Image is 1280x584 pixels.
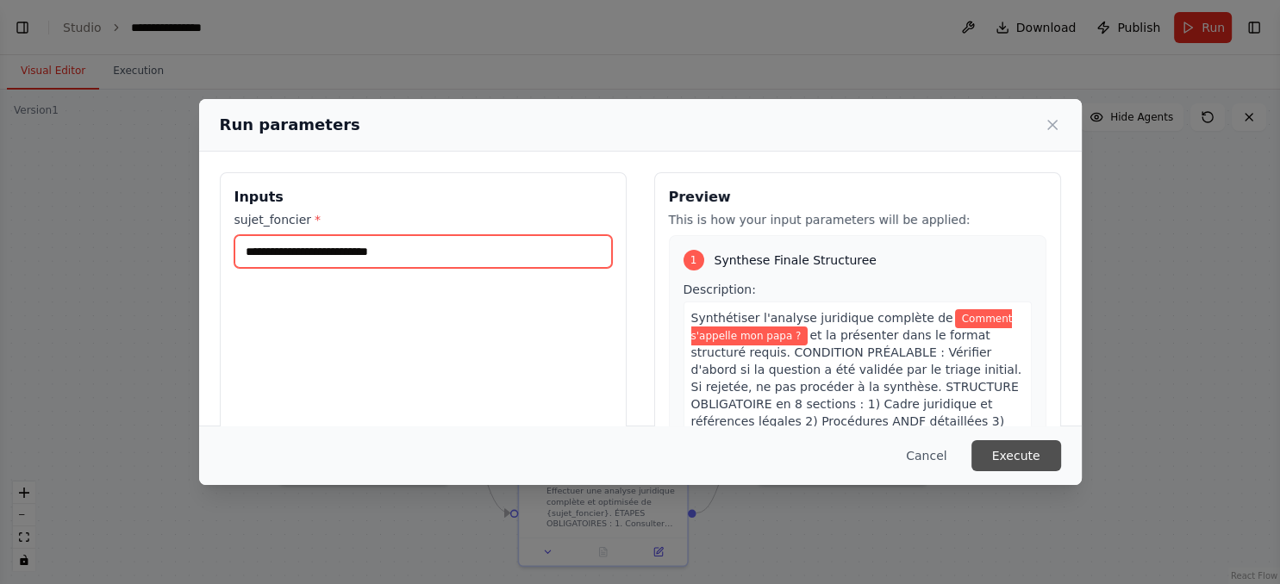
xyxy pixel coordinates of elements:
h3: Inputs [234,187,612,208]
span: Synthétiser l'analyse juridique complète de [691,311,953,325]
span: et la présenter dans le format structuré requis. CONDITION PRÉALABLE : Vérifier d'abord si la que... [691,328,1022,497]
h2: Run parameters [220,113,360,137]
span: Variable: sujet_foncier [691,309,1013,345]
button: Execute [971,440,1061,471]
p: This is how your input parameters will be applied: [669,211,1046,228]
span: Synthese Finale Structuree [715,252,877,269]
span: Description: [684,283,756,296]
label: sujet_foncier [234,211,612,228]
h3: Preview [669,187,1046,208]
button: Cancel [892,440,960,471]
div: 1 [684,250,704,270]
